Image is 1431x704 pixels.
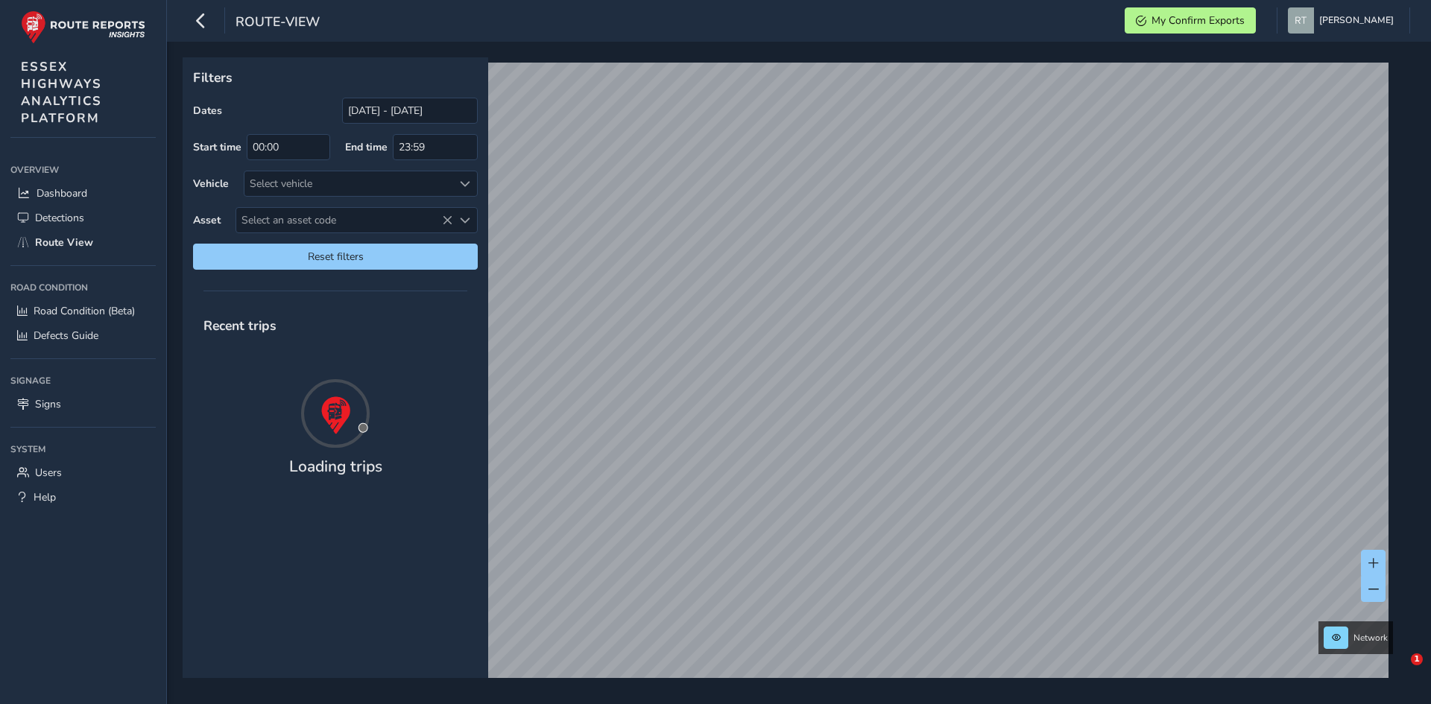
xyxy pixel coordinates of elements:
span: Help [34,490,56,504]
button: My Confirm Exports [1125,7,1256,34]
a: Help [10,485,156,510]
label: End time [345,140,388,154]
a: Route View [10,230,156,255]
a: Dashboard [10,181,156,206]
div: Signage [10,370,156,392]
span: Dashboard [37,186,87,200]
span: Defects Guide [34,329,98,343]
span: [PERSON_NAME] [1319,7,1394,34]
a: Defects Guide [10,323,156,348]
span: My Confirm Exports [1152,13,1245,28]
div: Select vehicle [244,171,452,196]
span: Select an asset code [236,208,452,232]
a: Signs [10,392,156,416]
label: Start time [193,140,241,154]
div: System [10,438,156,460]
span: Route View [35,235,93,250]
label: Asset [193,213,221,227]
span: Network [1353,632,1388,644]
label: Dates [193,104,222,118]
span: Signs [35,397,61,411]
span: Users [35,466,62,480]
img: diamond-layout [1288,7,1314,34]
a: Road Condition (Beta) [10,299,156,323]
label: Vehicle [193,177,229,191]
p: Filters [193,68,478,87]
span: Road Condition (Beta) [34,304,135,318]
div: Road Condition [10,276,156,299]
span: Detections [35,211,84,225]
div: Select an asset code [452,208,477,232]
span: 1 [1411,653,1423,665]
h4: Loading trips [289,457,382,476]
span: Recent trips [193,306,287,345]
img: rr logo [21,10,145,44]
button: [PERSON_NAME] [1288,7,1399,34]
span: Reset filters [204,250,467,264]
button: Reset filters [193,244,478,270]
iframe: Intercom live chat [1380,653,1416,689]
span: route-view [236,13,320,34]
a: Users [10,460,156,485]
span: ESSEX HIGHWAYS ANALYTICS PLATFORM [21,58,102,127]
div: Overview [10,159,156,181]
canvas: Map [188,63,1389,695]
a: Detections [10,206,156,230]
